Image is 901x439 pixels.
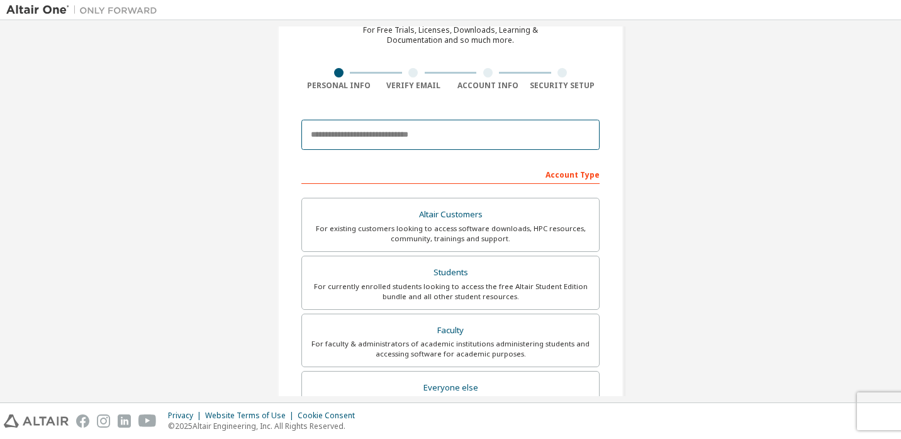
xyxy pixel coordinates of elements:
div: Verify Email [376,81,451,91]
img: Altair One [6,4,164,16]
div: For faculty & administrators of academic institutions administering students and accessing softwa... [310,339,591,359]
div: Account Type [301,164,600,184]
img: instagram.svg [97,414,110,428]
div: Account Info [450,81,525,91]
img: facebook.svg [76,414,89,428]
div: Website Terms of Use [205,411,298,421]
div: For currently enrolled students looking to access the free Altair Student Edition bundle and all ... [310,282,591,302]
p: © 2025 Altair Engineering, Inc. All Rights Reserved. [168,421,362,431]
div: Cookie Consent [298,411,362,421]
div: Students [310,264,591,282]
div: Everyone else [310,379,591,397]
div: For existing customers looking to access software downloads, HPC resources, community, trainings ... [310,224,591,244]
img: altair_logo.svg [4,414,69,428]
div: Altair Customers [310,206,591,224]
div: Security Setup [525,81,600,91]
div: Privacy [168,411,205,421]
div: For Free Trials, Licenses, Downloads, Learning & Documentation and so much more. [363,25,538,45]
div: Faculty [310,322,591,339]
div: Personal Info [301,81,376,91]
img: linkedin.svg [118,414,131,428]
img: youtube.svg [138,414,157,428]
